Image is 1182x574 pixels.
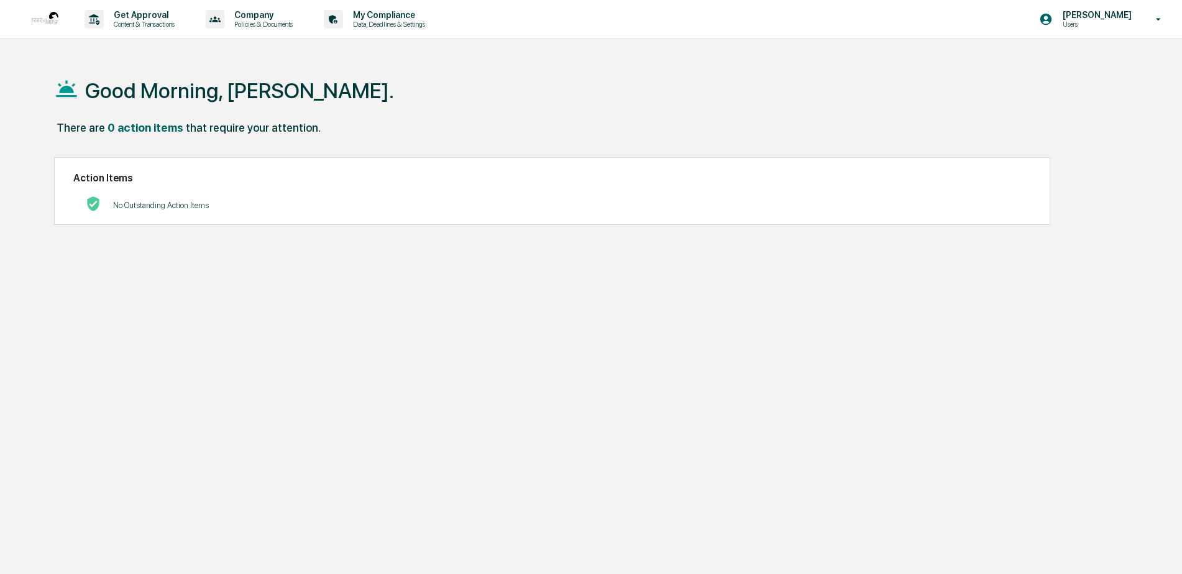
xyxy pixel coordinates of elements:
div: that require your attention. [186,121,321,134]
p: Get Approval [104,10,181,20]
p: My Compliance [343,10,431,20]
div: There are [57,121,105,134]
p: Content & Transactions [104,20,181,29]
img: No Actions logo [86,196,101,211]
h1: Good Morning, [PERSON_NAME]. [85,78,394,103]
img: logo [30,4,60,34]
p: [PERSON_NAME] [1053,10,1138,20]
p: Company [224,10,299,20]
div: 0 action items [108,121,183,134]
p: No Outstanding Action Items [113,201,209,210]
p: Policies & Documents [224,20,299,29]
p: Users [1053,20,1138,29]
p: Data, Deadlines & Settings [343,20,431,29]
h2: Action Items [73,172,1031,184]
